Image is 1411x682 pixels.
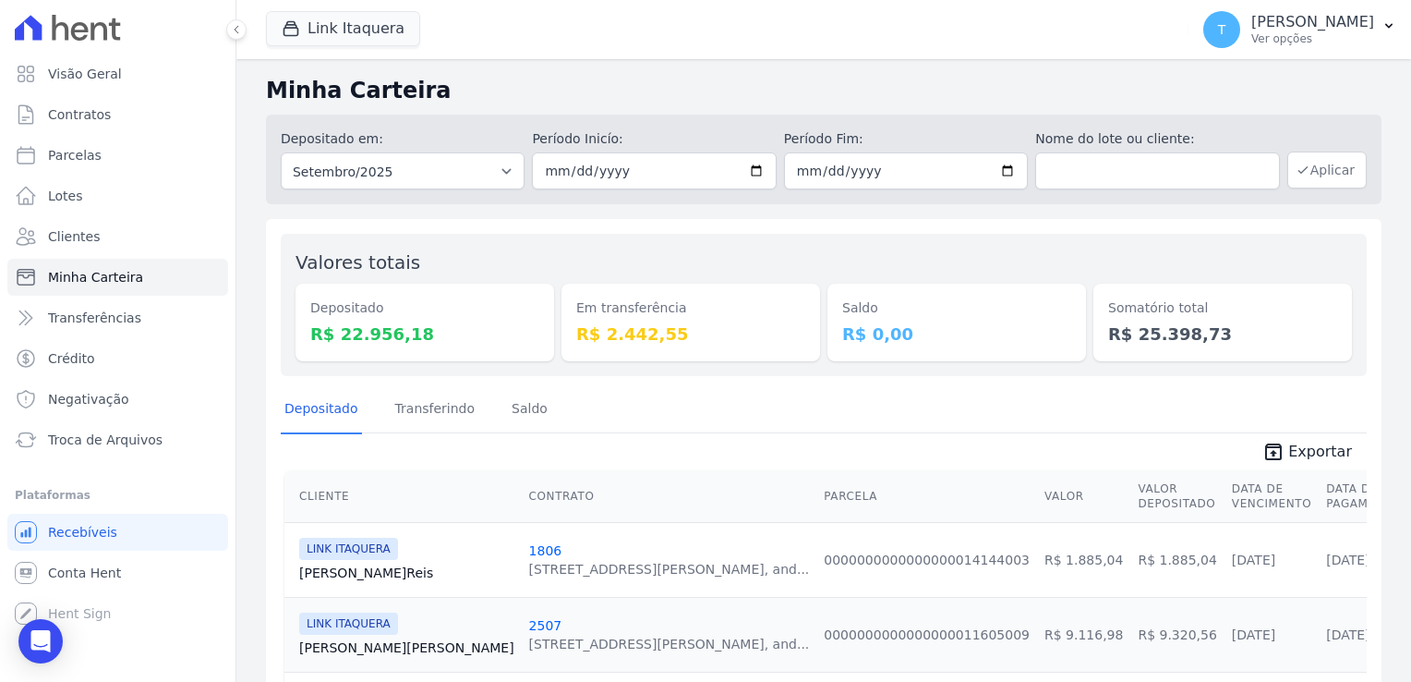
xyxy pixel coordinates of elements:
a: [PERSON_NAME][PERSON_NAME] [299,639,514,657]
th: Cliente [284,470,522,523]
dt: Depositado [310,298,539,318]
a: Contratos [7,96,228,133]
div: Open Intercom Messenger [18,619,63,664]
td: R$ 9.116,98 [1037,597,1130,672]
label: Período Inicío: [532,129,776,149]
p: [PERSON_NAME] [1251,13,1374,31]
a: Clientes [7,218,228,255]
a: Minha Carteira [7,259,228,296]
dt: Saldo [842,298,1071,318]
span: Contratos [48,105,111,124]
th: Parcela [816,470,1037,523]
button: T [PERSON_NAME] Ver opções [1188,4,1411,55]
dd: R$ 2.442,55 [576,322,805,347]
label: Depositado em: [281,131,383,146]
button: Aplicar [1287,152,1367,189]
dt: Somatório total [1108,298,1337,318]
td: R$ 1.885,04 [1130,522,1224,597]
a: [DATE] [1326,553,1369,567]
h2: Minha Carteira [266,74,1381,107]
a: unarchive Exportar [1248,441,1367,467]
dt: Em transferência [576,298,805,318]
span: Clientes [48,227,100,246]
span: Negativação [48,390,129,408]
a: 1806 [529,543,562,558]
span: T [1218,23,1226,36]
span: Transferências [48,309,141,327]
a: [DATE] [1326,627,1369,642]
th: Contrato [522,470,817,523]
span: Visão Geral [48,65,122,83]
a: Transferindo [392,386,479,434]
a: Transferências [7,299,228,336]
a: Parcelas [7,137,228,174]
div: [STREET_ADDRESS][PERSON_NAME], and... [529,635,810,653]
a: 0000000000000000011605009 [824,627,1030,642]
a: Lotes [7,177,228,214]
a: Conta Hent [7,554,228,591]
a: Crédito [7,340,228,377]
label: Período Fim: [784,129,1028,149]
span: Lotes [48,187,83,205]
a: Visão Geral [7,55,228,92]
a: Depositado [281,386,362,434]
a: [DATE] [1232,627,1275,642]
a: Saldo [508,386,551,434]
a: 2507 [529,618,562,633]
p: Ver opções [1251,31,1374,46]
label: Nome do lote ou cliente: [1035,129,1279,149]
div: Plataformas [15,484,221,506]
span: Exportar [1288,441,1352,463]
span: Recebíveis [48,523,117,542]
span: Crédito [48,349,95,368]
td: R$ 1.885,04 [1037,522,1130,597]
a: Negativação [7,381,228,418]
td: R$ 9.320,56 [1130,597,1224,672]
dd: R$ 0,00 [842,322,1071,347]
a: [PERSON_NAME]Reis [299,564,514,582]
span: LINK ITAQUERA [299,613,398,635]
a: [DATE] [1232,553,1275,567]
th: Data de Pagamento [1319,470,1408,523]
a: 0000000000000000014144003 [824,553,1030,567]
a: Troca de Arquivos [7,421,228,458]
div: [STREET_ADDRESS][PERSON_NAME], and... [529,560,810,578]
span: Conta Hent [48,564,121,582]
label: Valores totais [295,251,420,274]
dd: R$ 25.398,73 [1108,322,1337,347]
span: Troca de Arquivos [48,431,163,449]
button: Link Itaquera [266,11,420,46]
th: Valor Depositado [1130,470,1224,523]
th: Data de Vencimento [1224,470,1319,523]
dd: R$ 22.956,18 [310,322,539,347]
th: Valor [1037,470,1130,523]
span: LINK ITAQUERA [299,538,398,560]
span: Parcelas [48,146,102,164]
span: Minha Carteira [48,268,143,286]
a: Recebíveis [7,514,228,551]
i: unarchive [1262,441,1284,463]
